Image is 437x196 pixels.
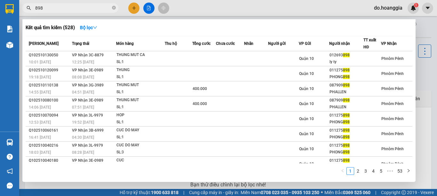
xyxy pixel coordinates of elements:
[29,157,70,164] div: Q102510040180
[192,41,211,46] span: Tổng cước
[299,117,314,121] span: Quận 10
[116,59,164,66] div: SL: 1
[93,25,97,30] span: down
[381,147,404,151] span: Phnôm Pênh
[80,25,97,30] strong: Bộ lọc
[193,86,207,91] span: 400.000
[341,169,345,173] span: left
[330,97,363,104] div: 087909
[116,41,134,46] span: Món hàng
[72,143,103,148] span: VP Nhận 3L-9979
[343,75,350,79] span: 898
[116,142,164,149] div: CUC DO MAY
[29,82,70,89] div: Q102510110138
[330,67,363,74] div: 011275
[72,83,104,87] span: VP Nhận 3G-3989
[299,41,311,46] span: VP Gửi
[29,97,70,104] div: Q102510080100
[116,89,164,96] div: SL: 1
[72,150,94,155] span: 08:28 [DATE]
[116,157,164,164] div: CUC
[381,117,404,121] span: Phnôm Pênh
[29,41,59,46] span: [PERSON_NAME]
[299,86,314,91] span: Quận 10
[354,167,362,175] a: 2
[116,134,164,141] div: SL: 1
[343,158,350,163] span: 898
[29,112,70,119] div: Q102510070094
[330,59,363,65] div: ly ty
[370,167,377,175] a: 4
[29,150,51,155] span: 18:03 [DATE]
[72,128,104,133] span: VP Nhận 3B-6999
[116,52,164,59] div: THUNG MUT CA
[26,24,75,31] h3: Kết quả tìm kiếm ( 528 )
[72,75,94,79] span: 08:08 [DATE]
[381,102,404,106] span: Phnôm Pênh
[299,162,314,166] span: Quận 10
[216,41,235,46] span: Chưa cước
[112,6,116,10] span: close-circle
[377,167,385,175] li: 5
[72,98,103,102] span: VP Nhận 3E-0989
[116,97,164,104] div: THUNG MUT
[330,89,363,95] div: PHALLEN
[381,86,404,91] span: Phnôm Pênh
[381,71,404,76] span: Phnôm Pênh
[29,67,70,74] div: Q102510120099
[116,74,164,81] div: SL: 1
[116,82,164,89] div: THUNG MUT
[6,42,13,48] img: warehouse-icon
[116,104,164,111] div: SL: 1
[72,68,103,72] span: VP Nhận 3E-0989
[6,26,13,32] img: solution-icon
[381,41,397,46] span: VP Nhận
[339,167,346,175] li: Previous Page
[330,119,363,126] div: PHONG
[72,90,94,94] span: 04:51 [DATE]
[116,67,164,74] div: THUNG
[346,167,354,175] li: 1
[72,120,94,125] span: 19:52 [DATE]
[29,52,70,59] div: Q102510130050
[72,53,104,57] span: VP Nhận 3C-8879
[407,169,410,173] span: right
[330,157,363,164] div: 011275
[193,102,207,106] span: 400.000
[268,41,286,46] span: Người gửi
[395,167,404,175] a: 53
[6,139,13,146] img: warehouse-icon
[343,53,350,57] span: 898
[330,134,363,141] div: PHONG
[385,167,395,175] span: •••
[343,113,350,118] span: 898
[347,167,354,175] a: 1
[343,120,350,124] span: 898
[330,82,363,89] div: 087909
[330,142,363,149] div: 011275
[381,162,404,166] span: Phnôm Pênh
[72,113,103,118] span: VP Nhận 3L-9979
[29,90,51,94] span: 14:55 [DATE]
[330,112,363,119] div: 011275
[5,4,14,14] img: logo-vxr
[377,167,385,175] a: 5
[72,135,94,140] span: 04:30 [DATE]
[363,38,376,49] span: TT xuất HĐ
[339,167,346,175] button: left
[330,104,363,110] div: PHALLEN
[330,74,363,80] div: PHONG
[299,71,314,76] span: Quận 10
[29,60,51,64] span: 10:01 [DATE]
[330,52,363,59] div: 012693
[343,135,350,139] span: 898
[116,149,164,156] div: SL: 3
[343,143,350,148] span: 898
[299,132,314,136] span: Quận 10
[116,127,164,134] div: CUC DO MAY
[343,83,350,87] span: 898
[343,98,350,102] span: 898
[7,183,13,189] span: message
[7,168,13,174] span: notification
[330,127,363,134] div: 011275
